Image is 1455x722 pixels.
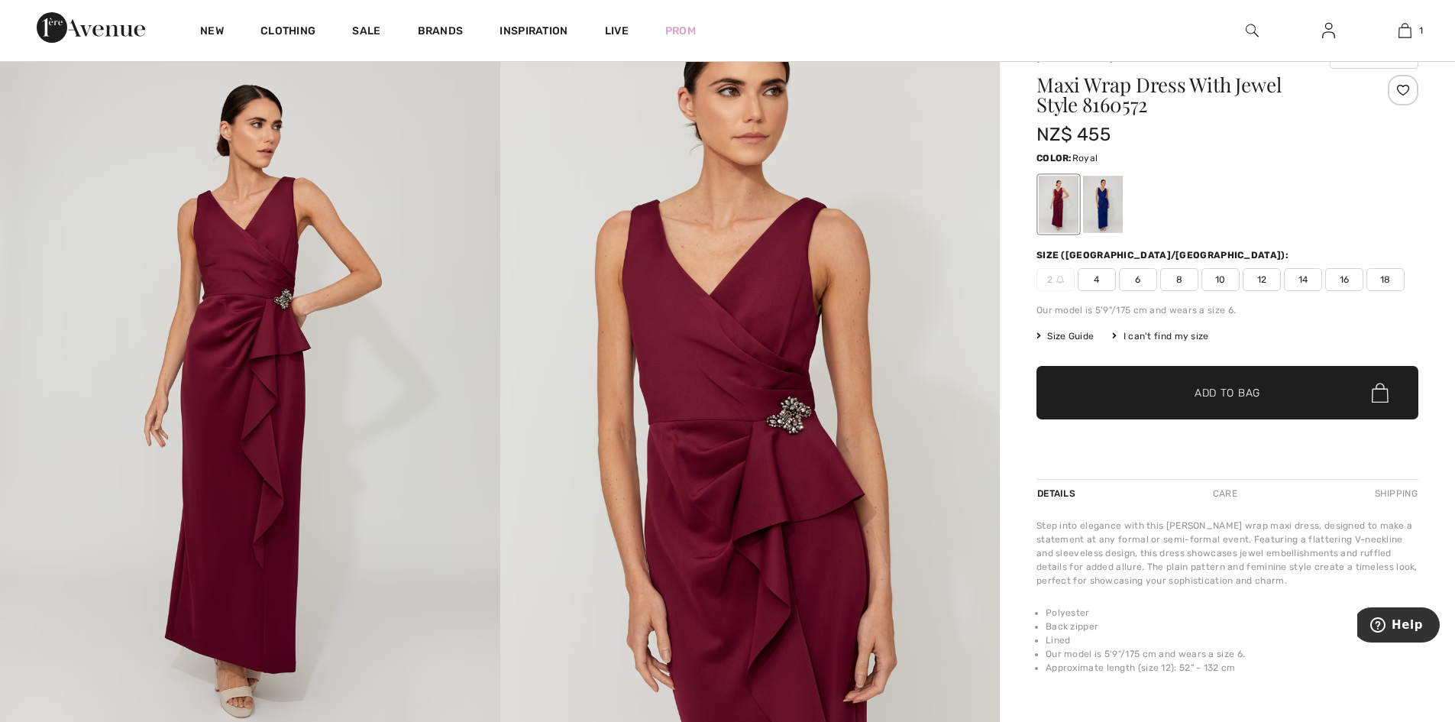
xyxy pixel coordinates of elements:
iframe: Opens a widget where you can find more information [1357,607,1440,646]
img: search the website [1246,21,1259,40]
li: Our model is 5'9"/175 cm and wears a size 6. [1046,647,1418,661]
div: Care [1200,480,1250,507]
div: Step into elegance with this [PERSON_NAME] wrap maxi dress, designed to make a statement at any f... [1036,519,1418,588]
a: Sign In [1310,21,1347,40]
span: 14 [1284,268,1322,291]
a: Prom [665,23,696,39]
img: Bag.svg [1372,383,1389,403]
img: My Info [1322,21,1335,40]
span: 2 [1036,268,1075,291]
span: 10 [1201,268,1240,291]
div: Our model is 5'9"/175 cm and wears a size 6. [1036,303,1418,317]
div: I can't find my size [1112,329,1208,343]
li: Polyester [1046,606,1418,620]
span: 16 [1325,268,1363,291]
span: 4 [1078,268,1116,291]
button: Add to Bag [1036,366,1418,419]
span: 18 [1366,268,1405,291]
div: Shipping [1371,480,1418,507]
span: Color: [1036,153,1072,164]
div: Wine [1039,176,1078,233]
span: Size Guide [1036,329,1094,343]
li: Back zipper [1046,620,1418,633]
img: ring-m.svg [1056,276,1064,283]
li: Approximate length (size 12): 52" - 132 cm [1046,661,1418,675]
a: Sale [352,24,380,40]
span: NZ$ 455 [1036,124,1111,145]
span: 6 [1119,268,1157,291]
h1: Maxi Wrap Dress With Jewel Style 8160572 [1036,75,1355,115]
span: 1 [1419,24,1423,37]
li: Lined [1046,633,1418,647]
span: Royal [1072,153,1098,164]
img: My Bag [1398,21,1411,40]
div: Details [1036,480,1079,507]
span: 12 [1243,268,1281,291]
a: Clothing [260,24,315,40]
a: 1 [1367,21,1442,40]
span: 8 [1160,268,1198,291]
div: Size ([GEOGRAPHIC_DATA]/[GEOGRAPHIC_DATA]): [1036,248,1292,262]
img: 1ère Avenue [37,12,145,43]
a: New [200,24,224,40]
div: Royal [1083,176,1123,233]
span: Inspiration [500,24,567,40]
span: Add to Bag [1195,385,1260,401]
a: Brands [418,24,464,40]
a: Live [605,23,629,39]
